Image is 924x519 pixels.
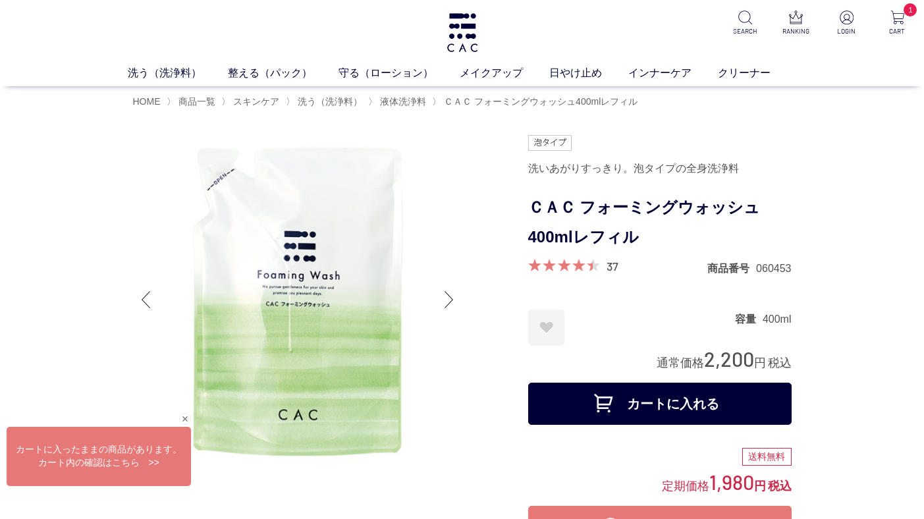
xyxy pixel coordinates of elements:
a: SEARCH [729,11,761,36]
span: 1 [904,3,917,16]
p: SEARCH [729,26,761,36]
span: 円 [754,479,766,493]
a: ＣＡＣ フォーミングウォッシュ400mlレフィル [441,96,638,107]
p: LOGIN [830,26,863,36]
span: ＣＡＣ フォーミングウォッシュ400mlレフィル [444,96,638,107]
a: インナーケア [628,65,718,81]
span: スキンケア [233,96,279,107]
span: 定期価格 [662,478,709,493]
li: 〉 [286,96,366,108]
img: ＣＡＣ フォーミングウォッシュ400mlレフィル [133,135,462,464]
a: 液体洗浄料 [377,96,426,107]
a: 日やけ止め [549,65,628,81]
a: LOGIN [830,11,863,36]
img: 泡タイプ [528,135,572,151]
a: 商品一覧 [176,96,215,107]
a: 整える（パック） [228,65,339,81]
span: 液体洗浄料 [380,96,426,107]
span: 2,200 [704,346,754,371]
div: 送料無料 [742,448,792,466]
p: CART [881,26,913,36]
dt: 商品番号 [707,261,756,275]
li: 〉 [432,96,641,108]
dt: 容量 [735,312,763,326]
span: 円 [754,356,766,369]
a: RANKING [780,11,812,36]
a: 1 CART [881,11,913,36]
span: 1,980 [709,470,754,494]
a: クリーナー [718,65,797,81]
span: 商品一覧 [178,96,215,107]
dd: 400ml [763,312,792,326]
li: 〉 [368,96,429,108]
span: 通常価格 [657,356,704,369]
a: スキンケア [231,96,279,107]
a: 洗う（洗浄料） [128,65,228,81]
a: HOME [133,96,161,107]
p: RANKING [780,26,812,36]
button: カートに入れる [528,383,792,425]
span: 洗う（洗浄料） [298,96,362,107]
li: 〉 [221,96,283,108]
a: メイクアップ [460,65,549,81]
div: 洗いあがりすっきり。泡タイプの全身洗浄料 [528,157,792,180]
span: 税込 [768,356,792,369]
a: 37 [607,259,618,273]
span: 税込 [768,479,792,493]
h1: ＣＡＣ フォーミングウォッシュ400mlレフィル [528,193,792,252]
li: 〉 [167,96,219,108]
dd: 060453 [756,261,791,275]
img: logo [445,13,479,52]
a: お気に入りに登録する [528,310,564,346]
a: 洗う（洗浄料） [295,96,362,107]
a: 守る（ローション） [339,65,460,81]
